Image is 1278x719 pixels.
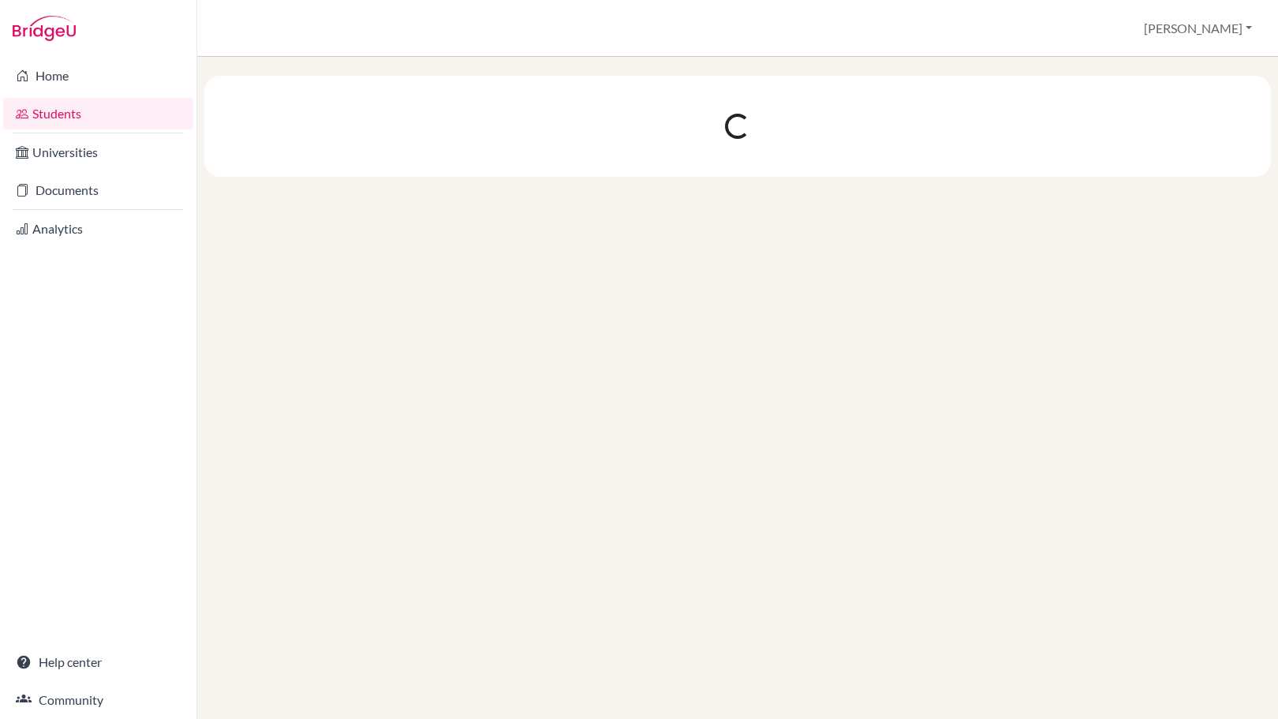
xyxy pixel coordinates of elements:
[3,684,193,716] a: Community
[3,174,193,206] a: Documents
[13,16,76,41] img: Bridge-U
[3,60,193,92] a: Home
[1137,13,1259,43] button: [PERSON_NAME]
[3,646,193,678] a: Help center
[3,98,193,129] a: Students
[3,213,193,245] a: Analytics
[3,137,193,168] a: Universities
